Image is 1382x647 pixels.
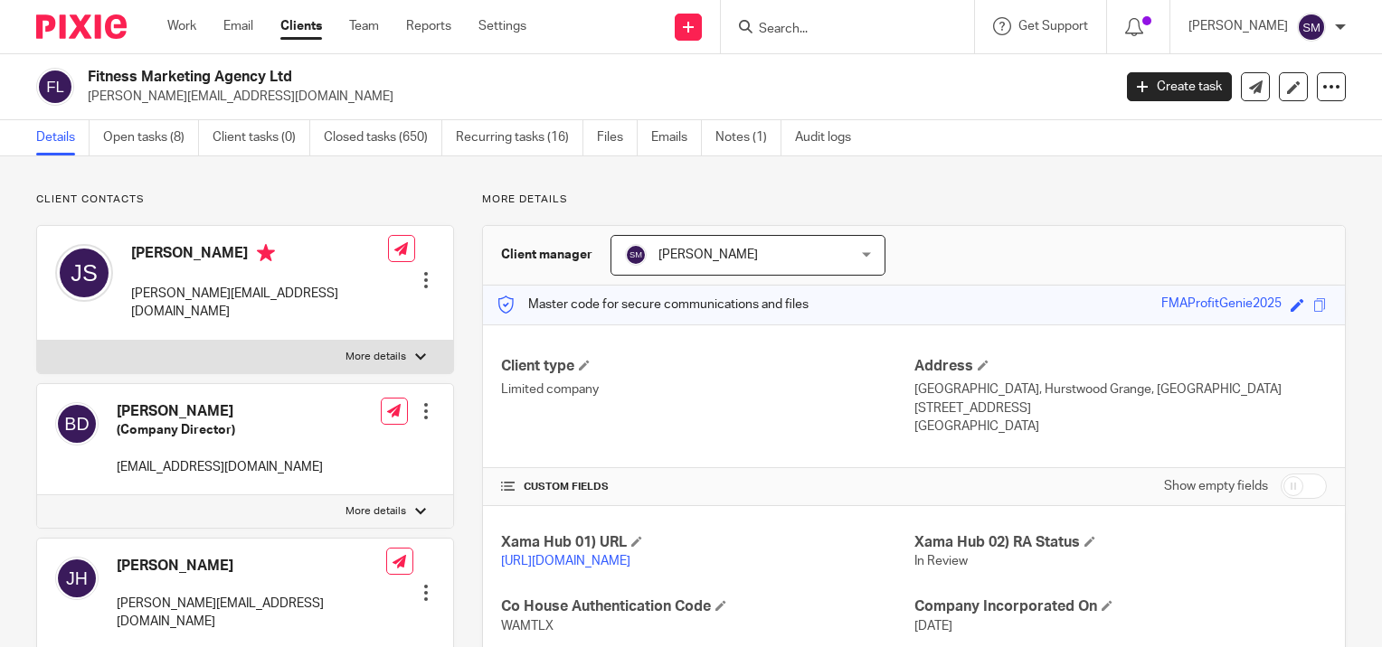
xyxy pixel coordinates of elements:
[1297,13,1326,42] img: svg%3E
[117,421,323,439] h5: (Company Director)
[117,595,386,632] p: [PERSON_NAME][EMAIL_ADDRESS][DOMAIN_NAME]
[223,17,253,35] a: Email
[406,17,451,35] a: Reports
[478,17,526,35] a: Settings
[757,22,920,38] input: Search
[36,14,127,39] img: Pixie
[1188,17,1288,35] p: [PERSON_NAME]
[1164,477,1268,495] label: Show empty fields
[1161,295,1282,315] div: FMAProfitGenie2025
[257,244,275,262] i: Primary
[345,350,406,364] p: More details
[658,248,758,261] span: [PERSON_NAME]
[36,192,454,207] p: Client contacts
[1127,72,1232,101] a: Create task
[349,17,379,35] a: Team
[914,555,968,567] span: In Review
[625,244,647,266] img: svg%3E
[914,620,952,633] span: [DATE]
[914,417,1327,436] p: [GEOGRAPHIC_DATA]
[167,17,196,35] a: Work
[1018,20,1088,33] span: Get Support
[795,120,865,155] a: Audit logs
[36,68,74,106] img: svg%3E
[55,402,99,445] img: svg%3E
[651,120,702,155] a: Emails
[88,68,897,87] h2: Fitness Marketing Agency Ltd
[117,458,323,476] p: [EMAIL_ADDRESS][DOMAIN_NAME]
[501,597,913,616] h4: Co House Authentication Code
[501,533,913,552] h4: Xama Hub 01) URL
[501,246,592,264] h3: Client manager
[88,88,1100,106] p: [PERSON_NAME][EMAIL_ADDRESS][DOMAIN_NAME]
[914,357,1327,376] h4: Address
[501,380,913,399] p: Limited company
[324,120,442,155] a: Closed tasks (650)
[914,380,1327,399] p: [GEOGRAPHIC_DATA], Hurstwood Grange, [GEOGRAPHIC_DATA]
[36,120,90,155] a: Details
[117,402,323,421] h4: [PERSON_NAME]
[501,620,554,633] span: WAMTLX
[501,480,913,494] h4: CUSTOM FIELDS
[280,17,322,35] a: Clients
[482,192,1346,207] p: More details
[597,120,638,155] a: Files
[103,120,199,155] a: Open tasks (8)
[501,555,630,567] a: [URL][DOMAIN_NAME]
[55,557,99,600] img: svg%3E
[914,399,1327,417] p: [STREET_ADDRESS]
[131,285,388,322] p: [PERSON_NAME][EMAIL_ADDRESS][DOMAIN_NAME]
[345,504,406,519] p: More details
[117,557,386,576] h4: [PERSON_NAME]
[131,244,388,267] h4: [PERSON_NAME]
[914,597,1327,616] h4: Company Incorporated On
[715,120,781,155] a: Notes (1)
[55,244,113,302] img: svg%3E
[501,357,913,376] h4: Client type
[914,533,1327,552] h4: Xama Hub 02) RA Status
[497,295,809,314] p: Master code for secure communications and files
[213,120,310,155] a: Client tasks (0)
[456,120,583,155] a: Recurring tasks (16)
